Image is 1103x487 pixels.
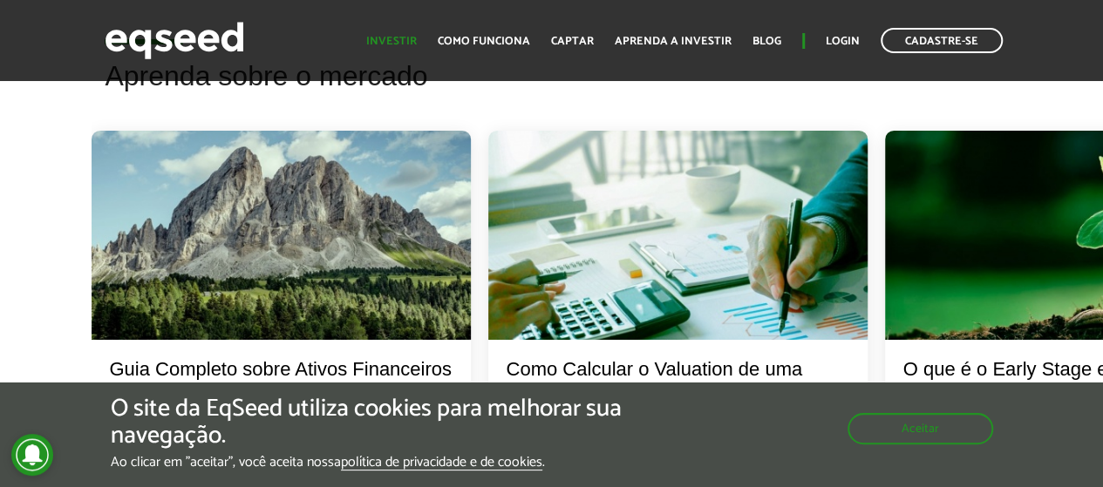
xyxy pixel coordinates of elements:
button: Aceitar [848,413,993,444]
h2: Aprenda sobre o mercado [105,61,1090,118]
div: Guia Completo sobre Ativos Financeiros [109,357,453,382]
a: Aprenda a investir [615,36,732,47]
img: EqSeed [105,17,244,64]
div: Como Calcular o Valuation de uma Startup para Atrair Investidores [506,357,850,407]
h5: O site da EqSeed utiliza cookies para melhorar sua navegação. [111,396,640,450]
p: Ao clicar em "aceitar", você aceita nossa . [111,454,640,470]
a: Cadastre-se [881,28,1003,53]
a: Login [826,36,860,47]
a: Captar [551,36,594,47]
a: Investir [366,36,417,47]
a: política de privacidade e de cookies [341,456,542,470]
a: Como funciona [438,36,530,47]
a: Blog [752,36,781,47]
